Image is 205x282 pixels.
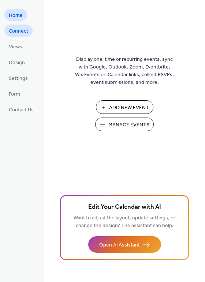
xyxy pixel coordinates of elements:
button: Manage Events [95,118,154,131]
a: Settings [4,72,32,84]
span: Manage Events [108,121,149,129]
span: Open AI Assistant [99,241,140,249]
span: Design [9,59,25,67]
span: Add New Event [109,104,149,112]
a: Form [4,88,25,100]
span: Views [9,43,22,51]
span: Form [9,90,20,98]
span: Home [9,12,23,19]
span: Settings [9,75,28,82]
a: Design [4,56,29,68]
a: Views [4,40,27,52]
span: Contact Us [9,106,34,114]
span: Display one-time or recurring events, sync with Google, Outlook, Zoom, Eventbrite, Wix Events or ... [75,56,174,86]
span: Connect [9,27,28,35]
a: Connect [4,25,33,37]
a: Home [4,9,27,21]
span: Want to adjust the layout, update settings, or change the design? The assistant can help. [74,213,175,231]
button: Add New Event [96,100,153,114]
button: Open AI Assistant [88,236,161,253]
a: Contact Us [4,103,38,115]
span: Edit Your Calendar with AI [88,202,161,212]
